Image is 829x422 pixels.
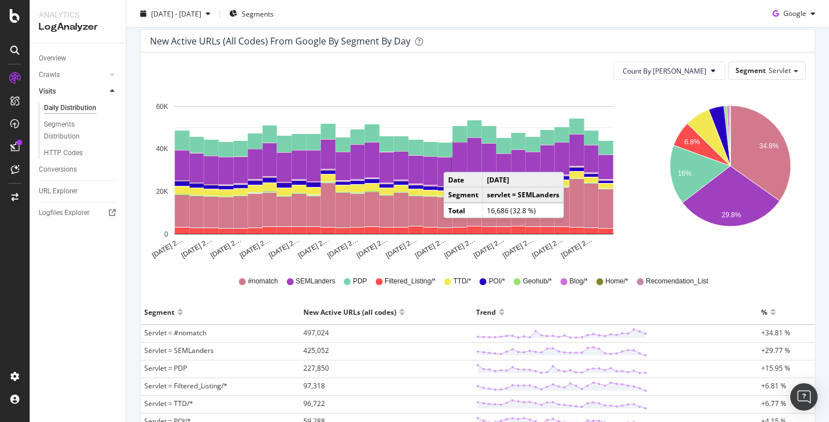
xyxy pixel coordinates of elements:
span: Servlet = PDP [144,363,187,373]
span: 96,722 [303,399,325,408]
text: 40K [156,145,168,153]
div: Overview [39,52,66,64]
span: POI/* [489,277,505,286]
td: Date [444,173,483,188]
span: Segments [242,9,274,18]
div: HTTP Codes [44,147,83,159]
div: Visits [39,86,56,98]
td: Total [444,202,483,217]
div: LogAnalyzer [39,21,117,34]
div: Segments Distribution [44,119,107,143]
button: Segments [225,5,278,23]
div: Logfiles Explorer [39,207,90,219]
div: Analytics [39,9,117,21]
div: Crawls [39,69,60,81]
a: Visits [39,86,107,98]
span: +29.77 % [761,346,790,355]
button: Google [768,5,820,23]
span: Segment [735,66,766,75]
span: +34.81 % [761,328,790,338]
td: Segment [444,187,483,202]
a: URL Explorer [39,185,118,197]
button: Count By [PERSON_NAME] [613,62,725,80]
div: Segment [144,303,174,321]
span: SEMLanders [296,277,335,286]
span: +15.95 % [761,363,790,373]
svg: A chart. [655,89,806,260]
span: Google [783,9,806,18]
span: Servlet = SEMLanders [144,346,214,355]
a: Segments Distribution [44,119,118,143]
span: 97,318 [303,381,325,391]
a: HTTP Codes [44,147,118,159]
span: 497,024 [303,328,329,338]
div: % [761,303,767,321]
span: 425,052 [303,346,329,355]
span: +6.77 % [761,399,786,408]
button: [DATE] - [DATE] [136,5,215,23]
td: 16,686 (32.8 %) [483,202,564,217]
div: New Active URLs (all codes) [303,303,396,321]
span: Servlet = Filtered_Listing/* [144,381,227,391]
span: Servlet = TTD/* [144,399,193,408]
a: Daily Distribution [44,102,118,114]
span: Servlet [769,66,791,75]
svg: A chart. [150,89,637,260]
text: 60K [156,103,168,111]
span: Recomendation_List [646,277,708,286]
span: [DATE] - [DATE] [151,9,201,18]
div: Conversions [39,164,77,176]
div: New Active URLs (all codes) from google by Segment by Day [150,35,411,47]
span: Blog/* [570,277,588,286]
span: Filtered_Listing/* [385,277,436,286]
span: TTD/* [453,277,471,286]
span: +6.81 % [761,381,786,391]
div: Open Intercom Messenger [790,383,818,411]
span: Servlet = #nomatch [144,328,206,338]
span: #nomatch [248,277,278,286]
a: Crawls [39,69,107,81]
text: 6.8% [684,138,700,146]
div: Trend [476,303,496,321]
span: Geohub/* [523,277,552,286]
text: 16% [678,169,692,177]
span: Home/* [606,277,628,286]
div: URL Explorer [39,185,78,197]
div: Daily Distribution [44,102,96,114]
span: 227,850 [303,363,329,373]
text: 0 [164,230,168,238]
a: Logfiles Explorer [39,207,118,219]
a: Overview [39,52,118,64]
text: 20K [156,188,168,196]
text: 34.8% [759,143,779,151]
a: Conversions [39,164,118,176]
text: 29.8% [722,212,741,220]
span: PDP [353,277,367,286]
span: Count By Day [623,66,706,76]
td: [DATE] [483,173,564,188]
td: servlet = SEMLanders [483,187,564,202]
